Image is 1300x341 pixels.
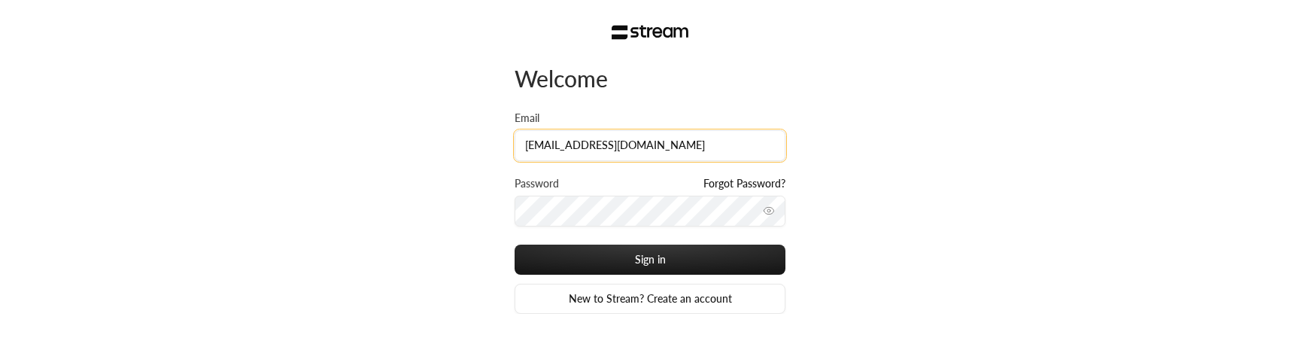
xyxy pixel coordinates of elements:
[515,111,539,126] label: Email
[612,25,689,40] img: Stream Logo
[515,65,608,92] span: Welcome
[757,199,781,223] button: toggle password visibility
[515,284,785,314] a: New to Stream? Create an account
[703,176,785,191] a: Forgot Password?
[515,176,559,191] label: Password
[515,245,785,275] button: Sign in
